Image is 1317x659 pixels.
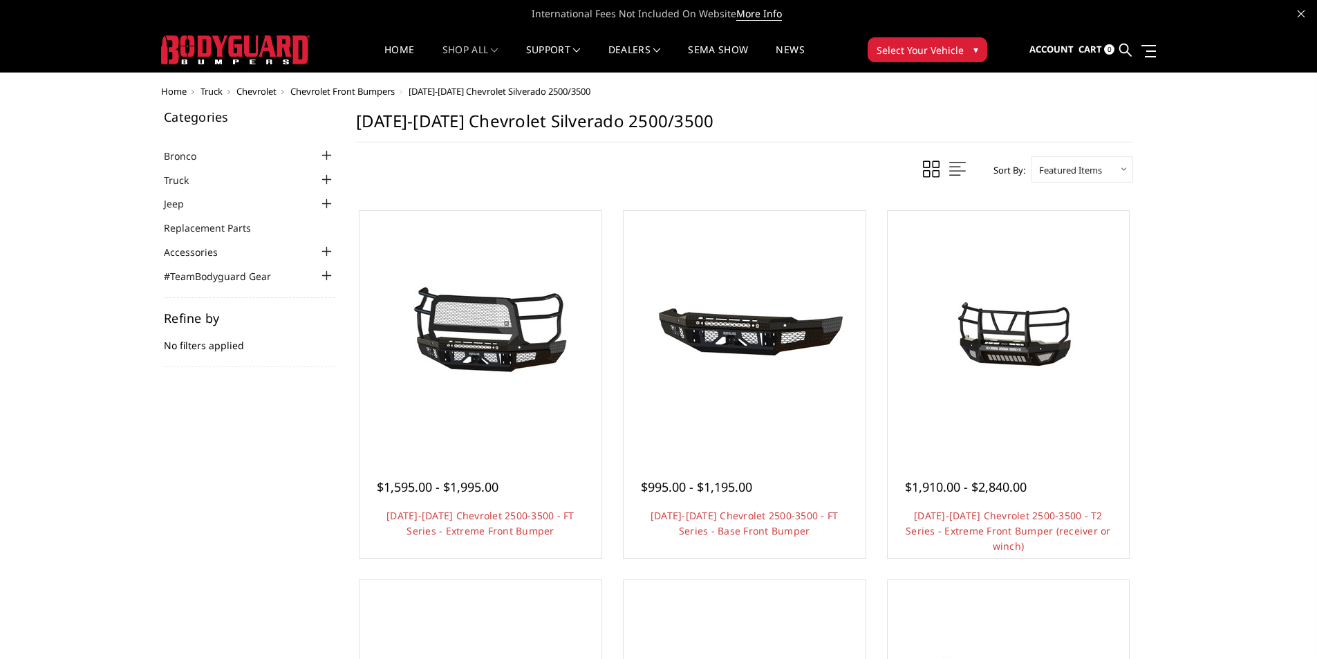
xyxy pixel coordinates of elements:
span: Account [1029,43,1074,55]
a: Cart 0 [1078,31,1114,68]
h1: [DATE]-[DATE] Chevrolet Silverado 2500/3500 [356,111,1133,142]
a: Bronco [164,149,214,163]
span: ▾ [973,42,978,57]
h5: Refine by [164,312,335,324]
a: Accessories [164,245,235,259]
h5: Categories [164,111,335,123]
a: Truck [164,173,206,187]
a: News [776,45,804,72]
a: 2024-2025 Chevrolet 2500-3500 - T2 Series - Extreme Front Bumper (receiver or winch) 2024-2025 Ch... [891,214,1126,449]
label: Sort By: [986,160,1025,180]
span: [DATE]-[DATE] Chevrolet Silverado 2500/3500 [409,85,590,98]
span: $995.00 - $1,195.00 [641,479,752,495]
a: Dealers [608,45,661,72]
a: Account [1029,31,1074,68]
div: No filters applied [164,312,335,367]
a: SEMA Show [688,45,748,72]
a: Jeep [164,196,201,211]
a: 2024-2025 Chevrolet 2500-3500 - FT Series - Extreme Front Bumper 2024-2025 Chevrolet 2500-3500 - ... [363,214,598,449]
a: [DATE]-[DATE] Chevrolet 2500-3500 - T2 Series - Extreme Front Bumper (receiver or winch) [906,509,1111,553]
a: Replacement Parts [164,221,268,235]
a: shop all [442,45,498,72]
span: $1,595.00 - $1,995.00 [377,479,498,495]
span: Cart [1078,43,1102,55]
button: Select Your Vehicle [868,37,987,62]
a: Chevrolet Front Bumpers [290,85,395,98]
a: Home [161,85,187,98]
span: 0 [1104,44,1114,55]
a: Truck [200,85,223,98]
a: 2024-2025 Chevrolet 2500-3500 - FT Series - Base Front Bumper 2024-2025 Chevrolet 2500-3500 - FT ... [627,214,862,449]
a: #TeamBodyguard Gear [164,269,288,284]
img: BODYGUARD BUMPERS [161,35,310,64]
a: Chevrolet [236,85,277,98]
a: [DATE]-[DATE] Chevrolet 2500-3500 - FT Series - Extreme Front Bumper [386,509,575,537]
a: Support [526,45,581,72]
span: Select Your Vehicle [877,43,964,57]
a: [DATE]-[DATE] Chevrolet 2500-3500 - FT Series - Base Front Bumper [651,509,839,537]
a: More Info [736,7,782,21]
span: $1,910.00 - $2,840.00 [905,479,1027,495]
a: Home [384,45,414,72]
